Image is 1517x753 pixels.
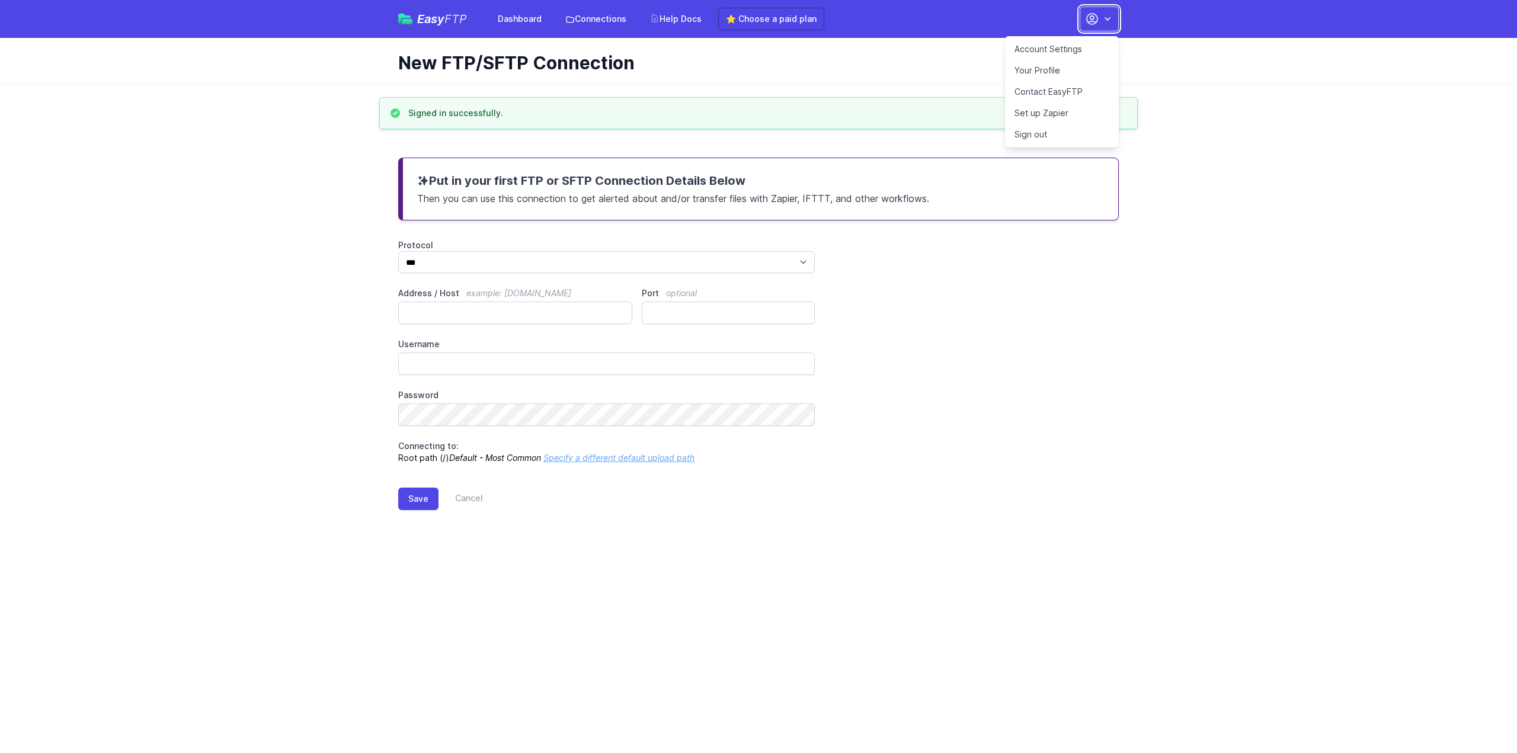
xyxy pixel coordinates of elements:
[642,287,815,299] label: Port
[398,14,412,24] img: easyftp_logo.png
[449,453,541,463] i: Default - Most Common
[398,52,1109,73] h1: New FTP/SFTP Connection
[398,338,815,350] label: Username
[398,239,815,251] label: Protocol
[398,488,439,510] button: Save
[1458,694,1503,739] iframe: Drift Widget Chat Controller
[417,189,1104,206] p: Then you can use this connection to get alerted about and/or transfer files with Zapier, IFTTT, a...
[398,389,815,401] label: Password
[1005,60,1119,81] a: Your Profile
[558,8,633,30] a: Connections
[398,441,459,451] span: Connecting to:
[408,107,503,119] h3: Signed in successfully.
[1005,124,1119,145] a: Sign out
[398,287,632,299] label: Address / Host
[398,440,815,464] p: Root path (/)
[643,8,709,30] a: Help Docs
[417,13,467,25] span: Easy
[1005,39,1119,60] a: Account Settings
[444,12,467,26] span: FTP
[417,172,1104,189] h3: Put in your first FTP or SFTP Connection Details Below
[398,13,467,25] a: EasyFTP
[666,288,697,298] span: optional
[466,288,571,298] span: example: [DOMAIN_NAME]
[1005,102,1119,124] a: Set up Zapier
[718,8,824,30] a: ⭐ Choose a paid plan
[1005,81,1119,102] a: Contact EasyFTP
[439,488,483,510] a: Cancel
[543,453,695,463] a: Specify a different default upload path
[491,8,549,30] a: Dashboard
